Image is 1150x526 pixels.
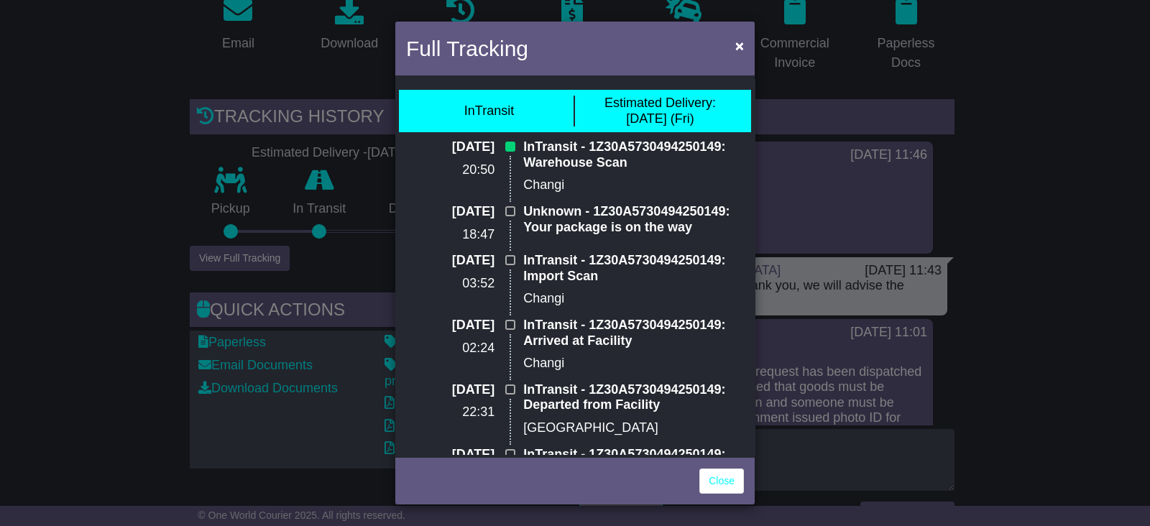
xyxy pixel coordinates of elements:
[523,382,744,413] p: InTransit - 1Z30A5730494250149: Departed from Facility
[728,31,751,60] button: Close
[523,253,744,284] p: InTransit - 1Z30A5730494250149: Import Scan
[604,96,716,110] span: Estimated Delivery:
[523,204,744,235] p: Unknown - 1Z30A5730494250149: Your package is on the way
[523,447,744,478] p: InTransit - 1Z30A5730494250149: Arrived at Facility
[406,341,494,356] p: 02:24
[406,204,494,220] p: [DATE]
[523,177,744,193] p: Changi
[523,420,744,436] p: [GEOGRAPHIC_DATA]
[406,405,494,420] p: 22:31
[699,469,744,494] a: Close
[406,253,494,269] p: [DATE]
[406,227,494,243] p: 18:47
[523,139,744,170] p: InTransit - 1Z30A5730494250149: Warehouse Scan
[523,291,744,307] p: Changi
[406,32,528,65] h4: Full Tracking
[735,37,744,54] span: ×
[406,318,494,333] p: [DATE]
[523,318,744,349] p: InTransit - 1Z30A5730494250149: Arrived at Facility
[406,162,494,178] p: 20:50
[464,103,514,119] div: InTransit
[406,382,494,398] p: [DATE]
[406,139,494,155] p: [DATE]
[523,356,744,372] p: Changi
[604,96,716,126] div: [DATE] (Fri)
[406,276,494,292] p: 03:52
[406,447,494,463] p: [DATE]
